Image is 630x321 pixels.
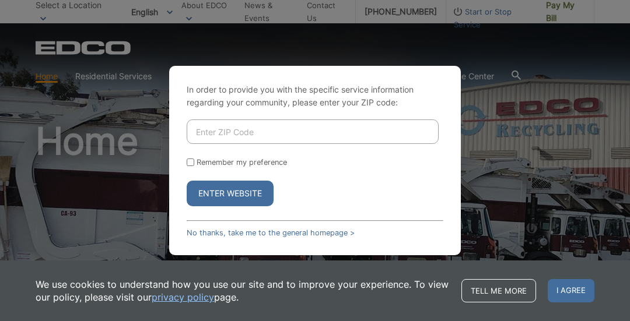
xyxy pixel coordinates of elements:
[152,291,214,304] a: privacy policy
[187,228,355,237] a: No thanks, take me to the general homepage >
[36,278,450,304] p: We use cookies to understand how you use our site and to improve your experience. To view our pol...
[461,279,536,302] a: Tell me more
[187,181,274,206] button: Enter Website
[548,279,594,302] span: I agree
[187,83,443,109] p: In order to provide you with the specific service information regarding your community, please en...
[187,119,439,144] input: Enter ZIP Code
[197,158,287,167] label: Remember my preference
